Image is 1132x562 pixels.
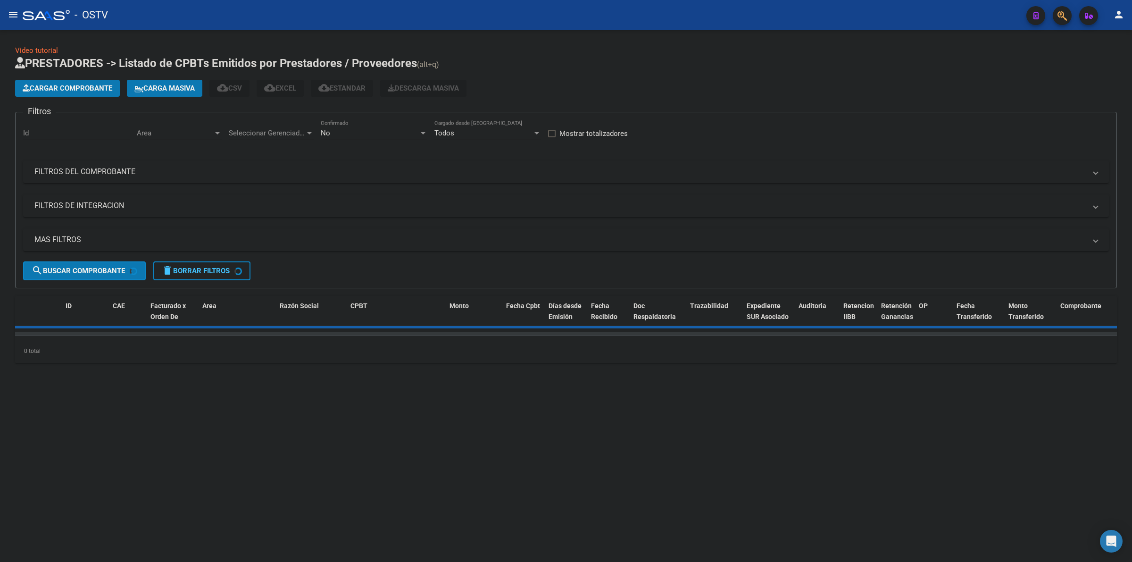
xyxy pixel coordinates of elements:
[162,265,173,276] mat-icon: delete
[321,129,330,137] span: No
[747,302,789,320] span: Expediente SUR Asociado
[799,302,826,310] span: Auditoria
[506,302,540,310] span: Fecha Cpbt
[350,302,367,310] span: CPBT
[591,302,617,320] span: Fecha Recibido
[264,84,296,92] span: EXCEL
[34,235,1086,245] mat-panel-title: MAS FILTROS
[134,84,195,92] span: Carga Masiva
[877,296,915,337] datatable-header-cell: Retención Ganancias
[202,302,216,310] span: Area
[66,302,72,310] span: ID
[162,267,230,275] span: Borrar Filtros
[311,80,373,97] button: Estandar
[743,296,795,337] datatable-header-cell: Expediente SUR Asociado
[843,302,874,320] span: Retencion IIBB
[388,84,459,92] span: Descarga Masiva
[199,296,262,337] datatable-header-cell: Area
[23,194,1109,217] mat-expansion-panel-header: FILTROS DE INTEGRACION
[62,296,109,337] datatable-header-cell: ID
[257,80,304,97] button: EXCEL
[34,201,1086,211] mat-panel-title: FILTROS DE INTEGRACION
[630,296,686,337] datatable-header-cell: Doc Respaldatoria
[229,129,305,137] span: Seleccionar Gerenciador
[587,296,630,337] datatable-header-cell: Fecha Recibido
[1100,530,1123,553] div: Open Intercom Messenger
[1060,302,1101,310] span: Comprobante
[217,82,228,93] mat-icon: cloud_download
[276,296,347,337] datatable-header-cell: Razón Social
[23,160,1109,183] mat-expansion-panel-header: FILTROS DEL COMPROBANTE
[559,128,628,139] span: Mostrar totalizadores
[417,60,439,69] span: (alt+q)
[15,80,120,97] button: Cargar Comprobante
[15,339,1117,363] div: 0 total
[32,267,125,275] span: Buscar Comprobante
[280,302,319,310] span: Razón Social
[75,5,108,25] span: - OSTV
[113,302,125,310] span: CAE
[919,302,928,310] span: OP
[502,296,545,337] datatable-header-cell: Fecha Cpbt
[686,296,743,337] datatable-header-cell: Trazabilidad
[795,296,840,337] datatable-header-cell: Auditoria
[840,296,877,337] datatable-header-cell: Retencion IIBB
[1005,296,1057,337] datatable-header-cell: Monto Transferido
[380,80,466,97] button: Descarga Masiva
[957,302,992,320] span: Fecha Transferido
[915,296,953,337] datatable-header-cell: OP
[8,9,19,20] mat-icon: menu
[32,265,43,276] mat-icon: search
[23,105,56,118] h3: Filtros
[545,296,587,337] datatable-header-cell: Días desde Emisión
[127,80,202,97] button: Carga Masiva
[318,82,330,93] mat-icon: cloud_download
[217,84,242,92] span: CSV
[137,129,213,137] span: Area
[209,80,250,97] button: CSV
[434,129,454,137] span: Todos
[881,302,913,320] span: Retención Ganancias
[1008,302,1044,320] span: Monto Transferido
[446,296,502,337] datatable-header-cell: Monto
[147,296,199,337] datatable-header-cell: Facturado x Orden De
[153,261,250,280] button: Borrar Filtros
[1113,9,1124,20] mat-icon: person
[549,302,582,320] span: Días desde Emisión
[23,84,112,92] span: Cargar Comprobante
[633,302,676,320] span: Doc Respaldatoria
[347,296,446,337] datatable-header-cell: CPBT
[150,302,186,320] span: Facturado x Orden De
[109,296,147,337] datatable-header-cell: CAE
[953,296,1005,337] datatable-header-cell: Fecha Transferido
[15,46,58,55] a: Video tutorial
[380,80,466,97] app-download-masive: Descarga masiva de comprobantes (adjuntos)
[690,302,728,310] span: Trazabilidad
[23,261,146,280] button: Buscar Comprobante
[449,302,469,310] span: Monto
[318,84,366,92] span: Estandar
[34,167,1086,177] mat-panel-title: FILTROS DEL COMPROBANTE
[15,57,417,70] span: PRESTADORES -> Listado de CPBTs Emitidos por Prestadores / Proveedores
[264,82,275,93] mat-icon: cloud_download
[23,228,1109,251] mat-expansion-panel-header: MAS FILTROS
